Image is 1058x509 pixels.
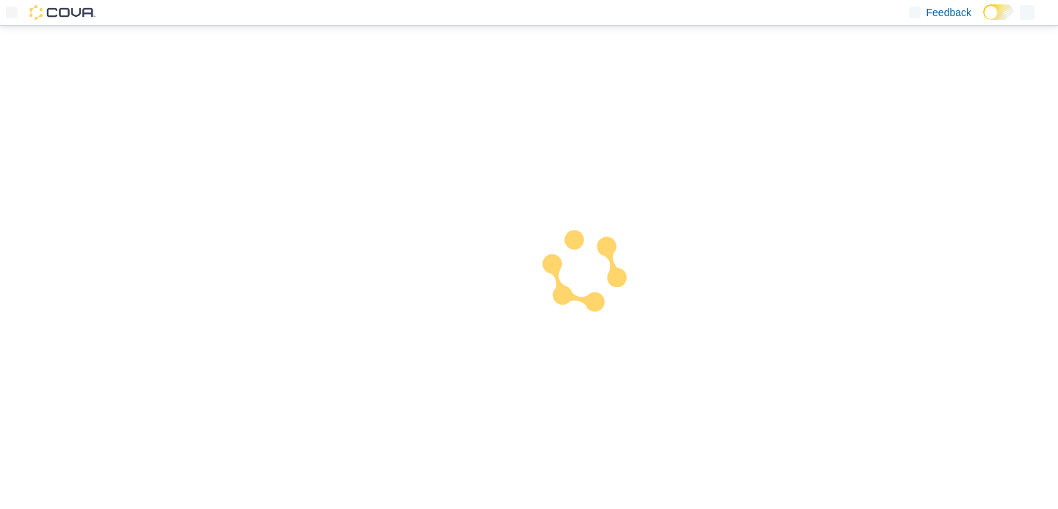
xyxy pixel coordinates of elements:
[529,219,639,329] img: cova-loader
[926,5,971,20] span: Feedback
[29,5,96,20] img: Cova
[983,4,1014,20] input: Dark Mode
